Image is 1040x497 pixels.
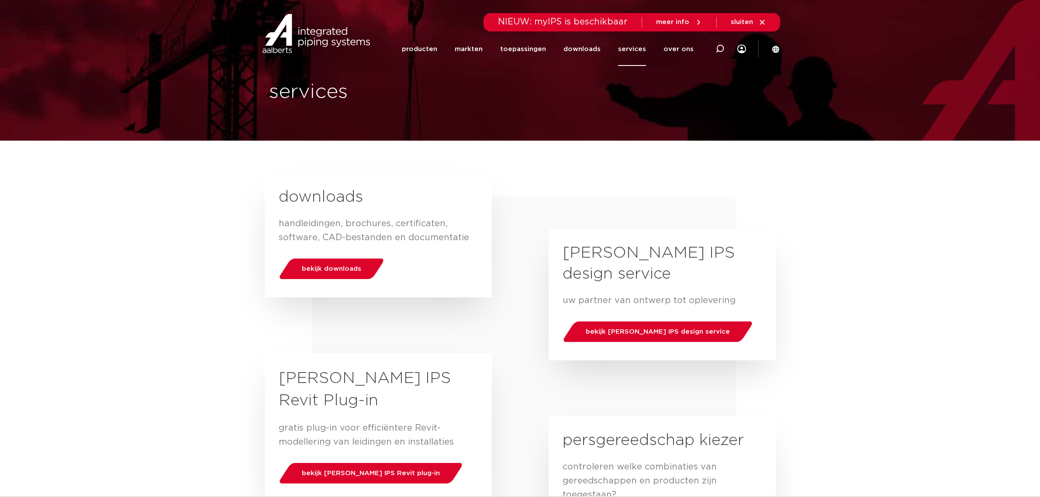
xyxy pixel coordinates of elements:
h2: persgereedschap kiezer [563,430,762,451]
span: meer info [656,19,689,25]
span: sluiten [731,19,753,25]
a: meer info [656,18,702,26]
a: toepassingen [500,32,546,66]
span: uw partner van ontwerp tot oplevering [563,296,736,305]
a: downloads handleidingen, brochures, certificaten, software, CAD-bestanden en documentatiebekijk d... [265,173,492,297]
nav: Menu [402,32,694,66]
h3: [PERSON_NAME] IPS Revit Plug-in [279,367,478,412]
h2: [PERSON_NAME] IPS design service [563,243,762,285]
a: [PERSON_NAME] IPS design service uw partner van ontwerp tot opleveringbekijk [PERSON_NAME] IPS de... [549,229,776,360]
a: producten [402,32,437,66]
span: bekijk downloads [302,266,361,272]
a: sluiten [731,18,766,26]
a: downloads [563,32,601,66]
h1: services [269,78,516,106]
h2: downloads [279,187,478,208]
span: bekijk [PERSON_NAME] IPS design service [586,328,730,335]
span: NIEUW: myIPS is beschikbaar [498,17,628,26]
a: over ons [663,32,694,66]
a: services [618,32,646,66]
a: markten [455,32,483,66]
span: gratis plug-in voor efficiëntere Revit-modellering van leidingen en installaties [279,424,454,446]
span: handleidingen, brochures, certificaten, software, CAD-bestanden en documentatie [279,219,469,242]
span: bekijk [PERSON_NAME] IPS Revit plug-in [302,470,440,476]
